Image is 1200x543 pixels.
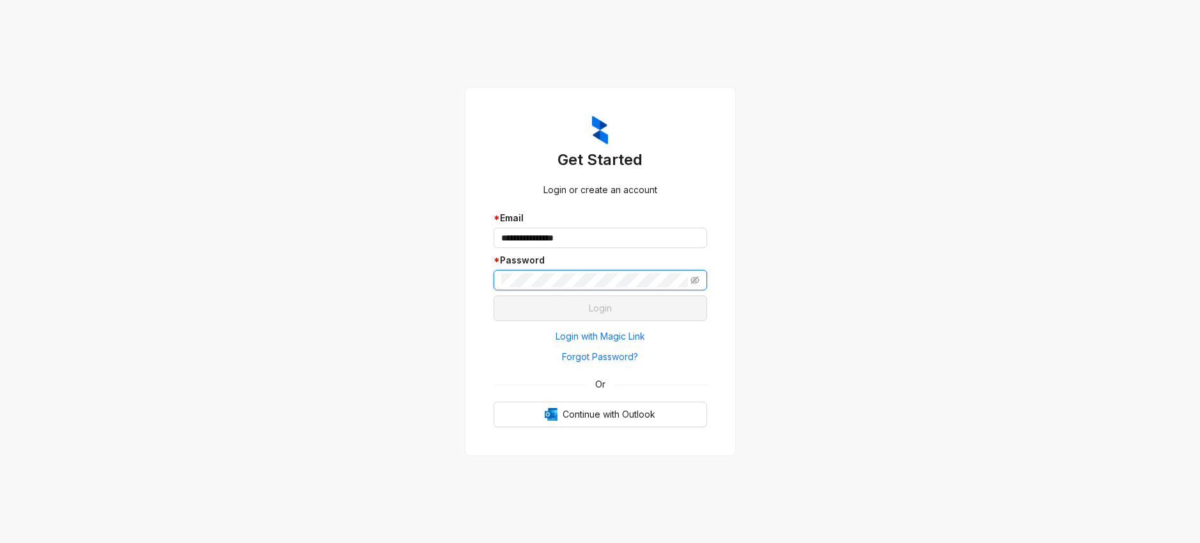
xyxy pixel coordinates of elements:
[586,377,614,391] span: Or
[494,253,707,267] div: Password
[690,276,699,285] span: eye-invisible
[494,402,707,427] button: OutlookContinue with Outlook
[494,326,707,347] button: Login with Magic Link
[494,183,707,197] div: Login or create an account
[494,295,707,321] button: Login
[494,150,707,170] h3: Get Started
[562,350,638,364] span: Forgot Password?
[494,211,707,225] div: Email
[545,408,557,421] img: Outlook
[556,329,645,343] span: Login with Magic Link
[563,407,655,421] span: Continue with Outlook
[494,347,707,367] button: Forgot Password?
[592,116,608,145] img: ZumaIcon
